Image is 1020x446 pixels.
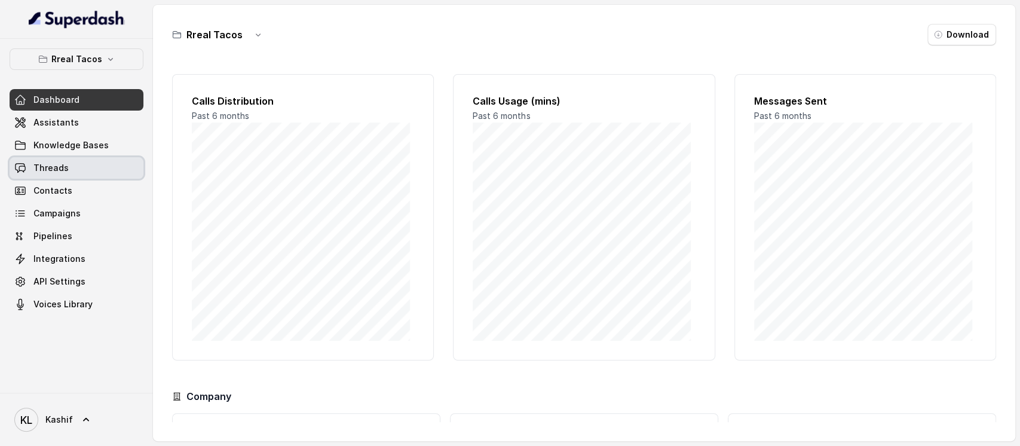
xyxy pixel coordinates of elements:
[33,276,85,288] span: API Settings
[33,139,109,151] span: Knowledge Bases
[186,389,231,404] h3: Company
[20,414,32,426] text: KL
[754,94,976,108] h2: Messages Sent
[927,24,996,45] button: Download
[10,203,143,224] a: Campaigns
[33,94,79,106] span: Dashboard
[473,94,695,108] h2: Calls Usage (mins)
[33,185,72,197] span: Contacts
[10,294,143,315] a: Voices Library
[33,298,93,310] span: Voices Library
[473,111,530,121] span: Past 6 months
[10,135,143,156] a: Knowledge Bases
[29,10,125,29] img: light.svg
[754,111,811,121] span: Past 6 months
[10,248,143,270] a: Integrations
[33,117,79,129] span: Assistants
[10,271,143,292] a: API Settings
[10,225,143,247] a: Pipelines
[33,162,69,174] span: Threads
[186,28,243,42] h3: Rreal Tacos
[10,403,143,436] a: Kashif
[10,157,143,179] a: Threads
[10,48,143,70] button: Rreal Tacos
[33,230,72,242] span: Pipelines
[33,207,81,219] span: Campaigns
[45,414,73,426] span: Kashif
[33,253,85,265] span: Integrations
[51,52,102,66] p: Rreal Tacos
[192,111,249,121] span: Past 6 months
[10,112,143,133] a: Assistants
[10,180,143,201] a: Contacts
[10,89,143,111] a: Dashboard
[192,94,414,108] h2: Calls Distribution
